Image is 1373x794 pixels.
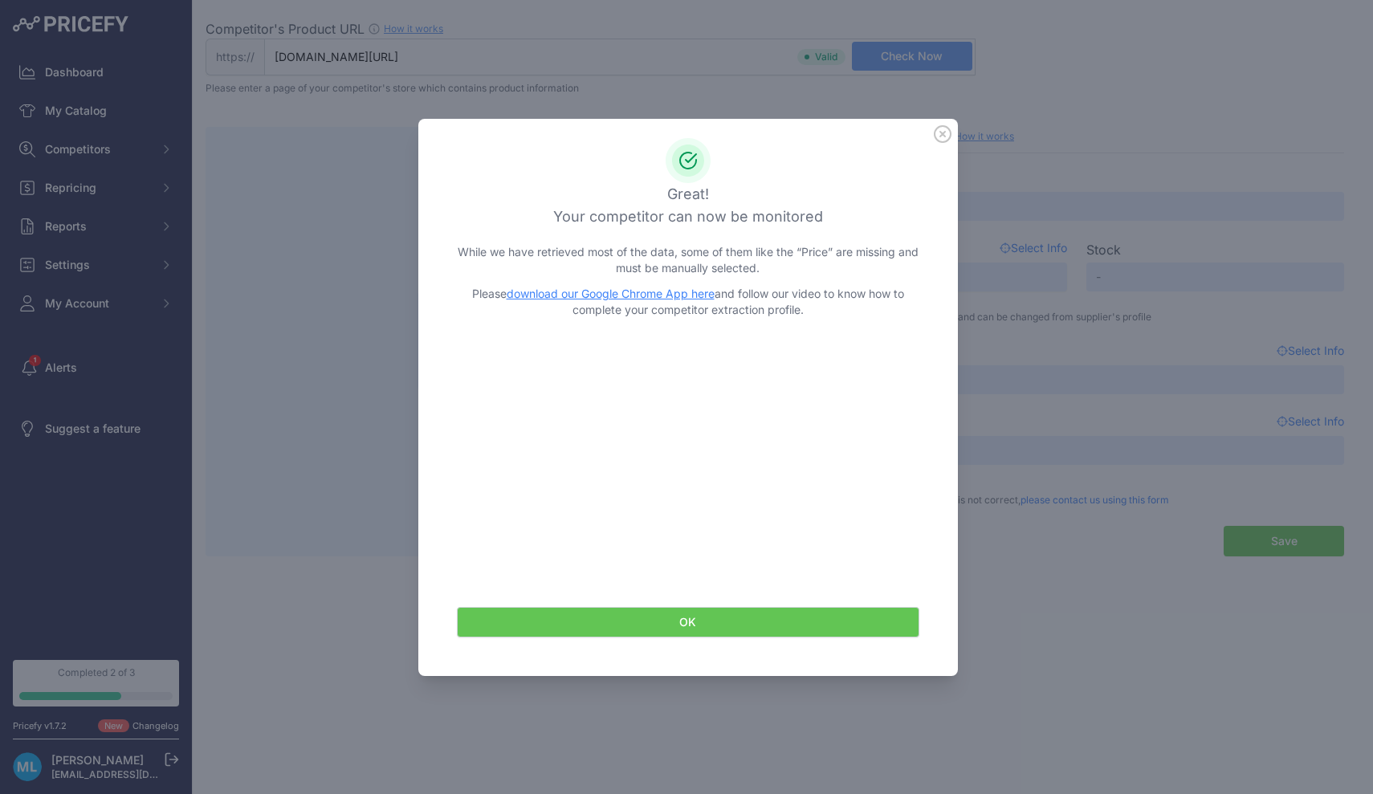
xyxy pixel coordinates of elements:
[457,607,919,637] button: OK
[457,206,919,228] h3: Your competitor can now be monitored
[507,287,715,300] a: download our Google Chrome App here
[457,183,919,206] h3: Great!
[457,244,919,276] p: While we have retrieved most of the data, some of them like the “Price” are missing and must be m...
[457,286,919,318] p: Please and follow our video to know how to complete your competitor extraction profile.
